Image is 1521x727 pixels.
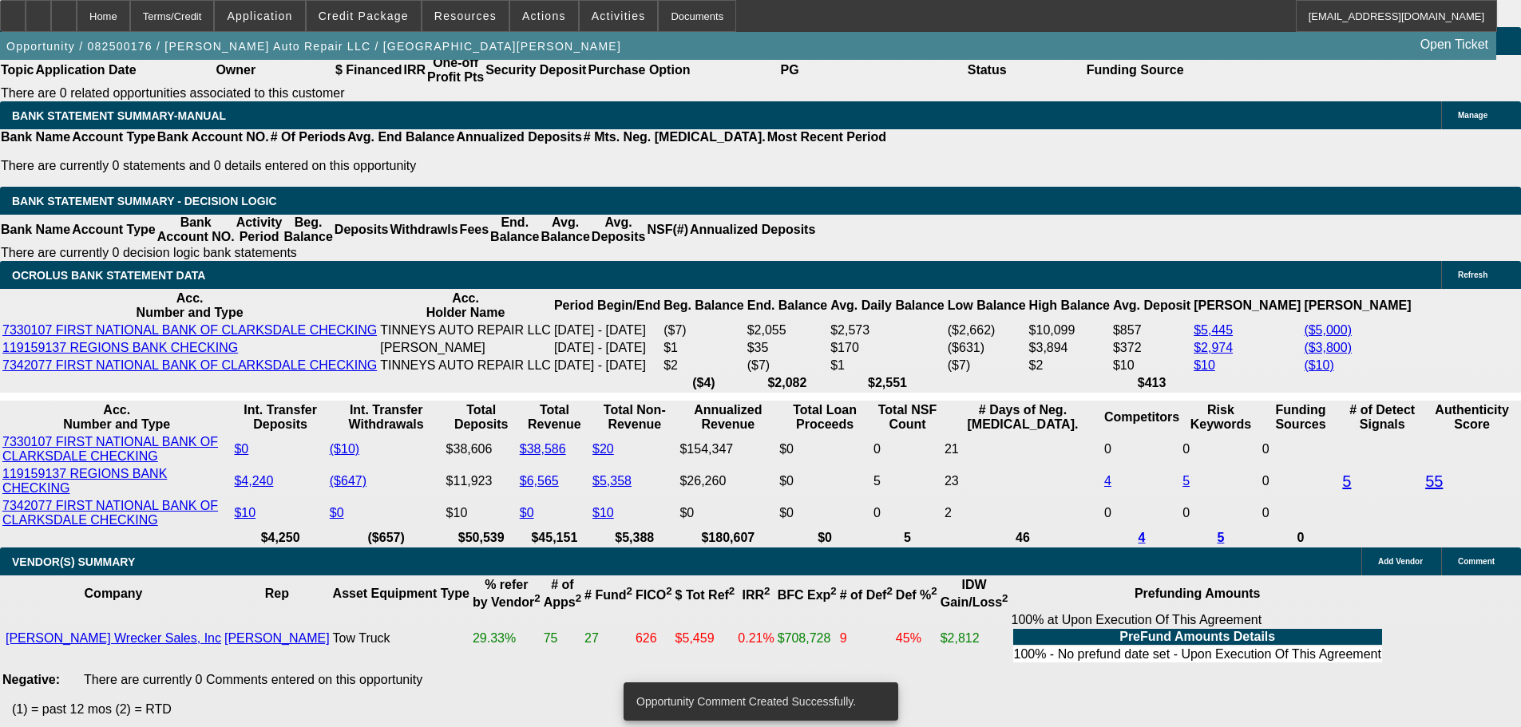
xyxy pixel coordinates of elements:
[1341,402,1423,433] th: # of Detect Signals
[1304,341,1352,354] a: ($3,800)
[729,585,735,597] sup: 2
[446,434,517,464] td: $38,606
[12,702,1521,717] p: (1) = past 12 mos (2) = RTD
[778,588,837,602] b: BFC Exp
[12,555,135,568] span: VENDOR(S) SUMMARY
[540,215,590,245] th: Avg. Balance
[234,474,273,488] a: $4,240
[747,290,828,321] th: End. Balance
[592,530,677,546] th: $5,388
[319,10,409,22] span: Credit Package
[646,215,689,245] th: NSF(#)
[737,612,774,665] td: 0.21%
[778,466,871,496] td: $0
[747,375,828,391] th: $2,082
[747,340,828,356] td: $35
[426,55,485,85] th: One-off Profit Pts
[666,585,671,597] sup: 2
[347,129,456,145] th: Avg. End Balance
[1028,358,1111,373] td: $2
[2,467,167,495] a: 119159137 REGIONS BANK CHECKING
[635,612,673,665] td: 626
[1304,358,1333,372] a: ($10)
[1012,613,1384,664] div: 100% at Upon Execution Of This Agreement
[553,322,661,338] td: [DATE] - [DATE]
[1103,402,1180,433] th: Competitors
[679,402,777,433] th: Annualized Revenue
[830,358,945,373] td: $1
[1112,375,1191,391] th: $413
[1013,646,1382,662] td: 100% - No prefund date set - Upon Execution Of This Agreement
[332,612,470,665] td: Tow Truck
[522,10,566,22] span: Actions
[747,322,828,338] td: $2,055
[947,358,1027,373] td: ($7)
[627,585,632,597] sup: 2
[389,215,458,245] th: Withdrawls
[1112,322,1191,338] td: $857
[333,587,469,600] b: Asset Equipment Type
[1,159,886,173] p: There are currently 0 statements and 0 details entered on this opportunity
[2,323,377,337] a: 7330107 FIRST NATIONAL BANK OF CLARKSDALE CHECKING
[778,498,871,528] td: $0
[1262,434,1341,464] td: 0
[947,322,1027,338] td: ($2,662)
[34,55,137,85] th: Application Date
[873,530,942,546] th: 5
[592,442,614,456] a: $20
[1139,531,1146,544] a: 4
[679,442,776,456] div: $154,347
[283,215,333,245] th: Beg. Balance
[1112,290,1191,321] th: Avg. Deposit
[778,530,871,546] th: $0
[2,435,218,463] a: 7330107 FIRST NATIONAL BANK OF CLARKSDALE CHECKING
[329,530,444,546] th: ($657)
[6,40,621,53] span: Opportunity / 082500176 / [PERSON_NAME] Auto Repair LLC / [GEOGRAPHIC_DATA][PERSON_NAME]
[830,375,945,391] th: $2,551
[1262,466,1341,496] td: 0
[663,290,744,321] th: Beg. Balance
[510,1,578,31] button: Actions
[592,10,646,22] span: Activities
[873,402,942,433] th: Sum of the Total NSF Count and Total Overdraft Fee Count from Ocrolus
[944,498,1102,528] td: 2
[1458,271,1487,279] span: Refresh
[520,474,559,488] a: $6,565
[1182,498,1259,528] td: 0
[485,55,587,85] th: Security Deposit
[1262,402,1341,433] th: Funding Sources
[534,592,540,604] sup: 2
[663,322,744,338] td: ($7)
[335,55,403,85] th: $ Financed
[873,498,942,528] td: 0
[592,402,677,433] th: Total Non-Revenue
[1119,630,1275,643] b: PreFund Amounts Details
[742,588,770,602] b: IRR
[1194,358,1215,372] a: $10
[455,129,582,145] th: Annualized Deposits
[1414,31,1495,58] a: Open Ticket
[830,340,945,356] td: $170
[764,585,770,597] sup: 2
[156,129,270,145] th: Bank Account NO.
[137,55,335,85] th: Owner
[402,55,426,85] th: IRR
[236,215,283,245] th: Activity Period
[1458,111,1487,120] span: Manage
[2,358,377,372] a: 7342077 FIRST NATIONAL BANK OF CLARKSDALE CHECKING
[473,578,541,609] b: % refer by Vendor
[830,322,945,338] td: $2,573
[553,358,661,373] td: [DATE] - [DATE]
[675,588,735,602] b: $ Tot Ref
[679,506,776,520] div: $0
[580,1,658,31] button: Activities
[583,129,766,145] th: # Mts. Neg. [MEDICAL_DATA].
[931,585,937,597] sup: 2
[215,1,304,31] button: Application
[940,612,1009,665] td: $2,812
[71,215,156,245] th: Account Type
[1103,498,1180,528] td: 0
[1028,290,1111,321] th: High Balance
[830,290,945,321] th: Avg. Daily Balance
[1194,323,1233,337] a: $5,445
